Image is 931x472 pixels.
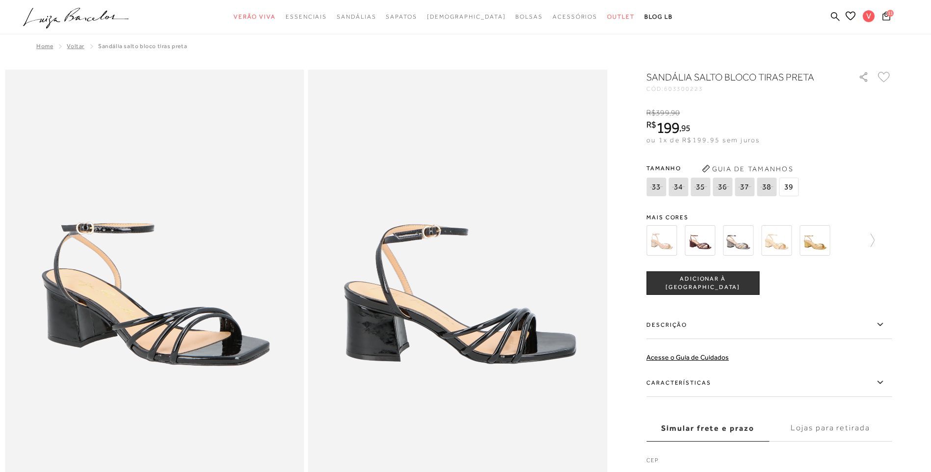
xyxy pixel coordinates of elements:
span: Verão Viva [234,13,276,20]
span: 199 [656,119,679,136]
span: 35 [691,178,710,196]
i: R$ [646,108,656,117]
a: noSubCategoriesText [515,8,543,26]
label: CEP [646,456,892,470]
img: SANDÁLIA SALTO BLOCO TIRAS MALBEC [685,225,715,256]
button: 11 [879,11,893,24]
span: ADICIONAR À [GEOGRAPHIC_DATA] [647,275,759,292]
span: Outlet [607,13,635,20]
span: ou 1x de R$199,95 sem juros [646,136,760,144]
img: SANDÁLIA SALTO BLOCO TIRAS METALCOLOR OURO [799,225,830,256]
a: noSubCategoriesText [337,8,376,26]
span: 33 [646,178,666,196]
a: noSubCategoriesText [607,8,635,26]
img: SANDÁLIA SALTO BLOCO TIRAS METALCOLOR CHUMBO [723,225,753,256]
span: 39 [779,178,798,196]
a: noSubCategoriesText [386,8,417,26]
span: Mais cores [646,214,892,220]
span: BLOG LB [644,13,673,20]
a: noSubCategoriesText [286,8,327,26]
span: 399 [656,108,669,117]
a: noSubCategoriesText [234,8,276,26]
span: 37 [735,178,754,196]
label: Descrição [646,311,892,339]
span: 11 [887,10,894,17]
a: BLOG LB [644,8,673,26]
span: Acessórios [553,13,597,20]
i: , [669,108,680,117]
button: V [858,10,879,25]
div: CÓD: [646,86,843,92]
span: 36 [713,178,732,196]
h1: SANDÁLIA SALTO BLOCO TIRAS PRETA [646,70,830,84]
label: Lojas para retirada [769,415,892,442]
span: 38 [757,178,776,196]
a: Acesse o Guia de Cuidados [646,353,729,361]
span: 603300223 [664,85,703,92]
span: 95 [681,123,691,133]
i: , [679,124,691,132]
img: SANDÁLIA SALTO BLOCO TIRAS METALCOLOR DOURADO [761,225,792,256]
span: Essenciais [286,13,327,20]
button: ADICIONAR À [GEOGRAPHIC_DATA] [646,271,759,295]
label: Simular frete e prazo [646,415,769,442]
label: Características [646,368,892,397]
a: Voltar [67,43,84,50]
span: Sandálias [337,13,376,20]
img: SANDÁLIA DE MULTI TIRAS EM METALIZADO DOURADO DE SALTO BLOCO MÉDIO [646,225,677,256]
span: SANDÁLIA SALTO BLOCO TIRAS PRETA [98,43,187,50]
a: noSubCategoriesText [427,8,506,26]
span: 90 [671,108,680,117]
span: Sapatos [386,13,417,20]
a: Home [36,43,53,50]
i: R$ [646,120,656,129]
span: V [863,10,875,22]
span: 34 [668,178,688,196]
span: Bolsas [515,13,543,20]
a: noSubCategoriesText [553,8,597,26]
span: [DEMOGRAPHIC_DATA] [427,13,506,20]
button: Guia de Tamanhos [698,161,797,177]
span: Tamanho [646,161,801,176]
